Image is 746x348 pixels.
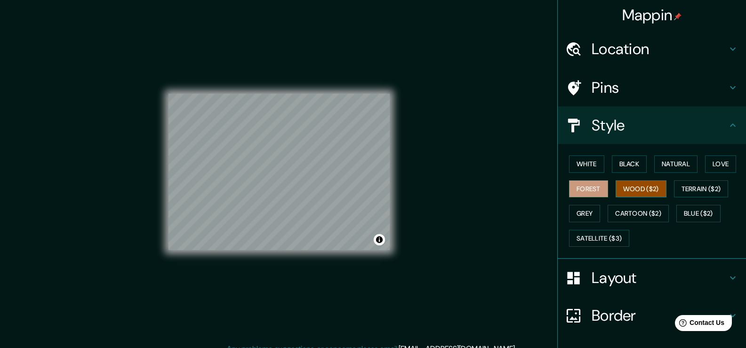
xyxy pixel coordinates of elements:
button: Blue ($2) [676,205,721,222]
div: Border [558,297,746,334]
button: White [569,155,604,173]
div: Pins [558,69,746,106]
h4: Mappin [622,6,682,24]
button: Grey [569,205,600,222]
canvas: Map [168,94,390,250]
button: Terrain ($2) [674,180,729,198]
h4: Pins [592,78,727,97]
div: Location [558,30,746,68]
h4: Location [592,40,727,58]
h4: Style [592,116,727,135]
h4: Layout [592,268,727,287]
button: Forest [569,180,608,198]
button: Natural [654,155,698,173]
div: Layout [558,259,746,297]
button: Wood ($2) [616,180,666,198]
div: Style [558,106,746,144]
h4: Border [592,306,727,325]
button: Black [612,155,647,173]
button: Cartoon ($2) [608,205,669,222]
iframe: Help widget launcher [662,311,736,338]
button: Toggle attribution [374,234,385,245]
button: Love [705,155,736,173]
button: Satellite ($3) [569,230,629,247]
img: pin-icon.png [674,13,682,20]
